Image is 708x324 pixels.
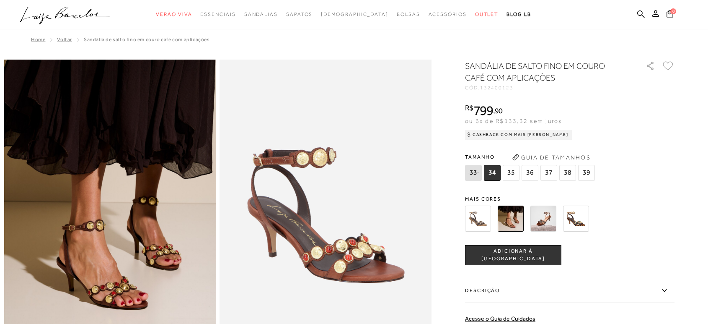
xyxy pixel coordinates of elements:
span: 799 [473,103,493,118]
i: , [493,107,503,115]
span: Essenciais [200,11,235,17]
span: Sandálias [244,11,278,17]
a: categoryNavScreenReaderText [244,7,278,22]
span: 0 [670,8,676,14]
button: 0 [664,9,676,21]
span: Mais cores [465,196,674,201]
span: 39 [578,165,595,181]
span: 132400123 [480,85,514,91]
span: Tamanho [465,151,597,163]
span: ADICIONAR À [GEOGRAPHIC_DATA] [465,248,561,262]
a: noSubCategoriesText [321,7,388,22]
a: categoryNavScreenReaderText [156,7,192,22]
h1: SANDÁLIA DE SALTO FINO EM COURO CAFÉ COM APLICAÇÕES [465,60,622,84]
span: 36 [522,165,538,181]
a: Voltar [57,37,72,42]
span: 38 [559,165,576,181]
span: 35 [503,165,519,181]
span: 34 [484,165,501,181]
button: Guia de Tamanhos [509,151,593,164]
div: CÓD: [465,85,633,90]
div: Cashback com Mais [PERSON_NAME] [465,130,572,140]
span: Acessórios [429,11,467,17]
span: 37 [540,165,557,181]
img: SANDÁLIA DE SALTO FINO EM COURO CAFÉ COM APLICAÇÕES [498,206,524,232]
span: ou 6x de R$133,32 sem juros [465,118,562,124]
span: 33 [465,165,482,181]
a: categoryNavScreenReaderText [475,7,499,22]
span: Bolsas [397,11,420,17]
button: ADICIONAR À [GEOGRAPHIC_DATA] [465,245,561,265]
span: 90 [495,106,503,115]
img: SANDÁLIA DE SALTO FINO EM COURO ONÇA COM APLICAÇÕES [563,206,589,232]
a: categoryNavScreenReaderText [429,7,467,22]
a: Acesse o Guia de Cuidados [465,315,535,322]
label: Descrição [465,279,674,303]
a: BLOG LB [506,7,531,22]
img: SANDÁLIA DE SALTO FINO EM COURO CARAMELO COM APLICAÇÕES [530,206,556,232]
img: SANDÁLIA DE SALTO FINO EM CAMURÇA BEGE COM APLICAÇÕES [465,206,491,232]
span: Outlet [475,11,499,17]
i: R$ [465,104,473,112]
span: BLOG LB [506,11,531,17]
span: SANDÁLIA DE SALTO FINO EM COURO CAFÉ COM APLICAÇÕES [84,37,210,42]
span: Sapatos [286,11,313,17]
a: categoryNavScreenReaderText [397,7,420,22]
a: Home [31,37,45,42]
a: categoryNavScreenReaderText [200,7,235,22]
span: [DEMOGRAPHIC_DATA] [321,11,388,17]
span: Verão Viva [156,11,192,17]
a: categoryNavScreenReaderText [286,7,313,22]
